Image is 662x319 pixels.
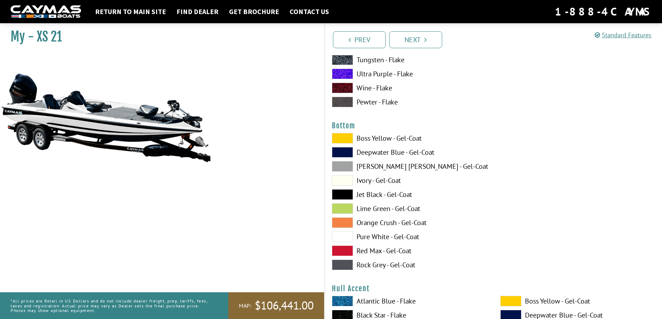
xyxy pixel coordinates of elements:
label: Boss Yellow - Gel-Coat [332,133,487,143]
label: Jet Black - Gel-Coat [332,189,487,200]
h4: Hull Accent [332,284,655,293]
a: Standard Features [595,31,651,39]
label: Boss Yellow - Gel-Coat [500,296,655,306]
a: Contact Us [286,7,333,16]
a: Return to main site [92,7,169,16]
label: Rock Grey - Gel-Coat [332,260,487,270]
a: Find Dealer [173,7,222,16]
label: Tungsten - Flake [332,55,487,65]
label: Ultra Purple - Flake [332,69,487,79]
a: Get Brochure [225,7,283,16]
label: Pure White - Gel-Coat [332,231,487,242]
label: Wine - Flake [332,83,487,93]
a: Next [389,31,442,48]
a: Prev [333,31,386,48]
h1: My - XS 21 [11,29,307,45]
label: Red Max - Gel-Coat [332,245,487,256]
h4: Bottom [332,121,655,130]
img: white-logo-c9c8dbefe5ff5ceceb0f0178aa75bf4bb51f6bca0971e226c86eb53dfe498488.png [11,5,81,18]
div: 1-888-4CAYMAS [555,4,651,19]
span: MAP: [239,302,251,310]
label: Lime Green - Gel-Coat [332,203,487,214]
span: $106,441.00 [255,298,314,313]
label: Ivory - Gel-Coat [332,175,487,186]
label: Deepwater Blue - Gel-Coat [332,147,487,158]
label: Atlantic Blue - Flake [332,296,487,306]
p: *All prices are Retail in US Dollars and do not include dealer freight, prep, tariffs, fees, taxe... [11,295,212,316]
a: MAP:$106,441.00 [228,292,324,319]
label: [PERSON_NAME] [PERSON_NAME] - Gel-Coat [332,161,487,172]
label: Orange Crush - Gel-Coat [332,217,487,228]
label: Pewter - Flake [332,97,487,107]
